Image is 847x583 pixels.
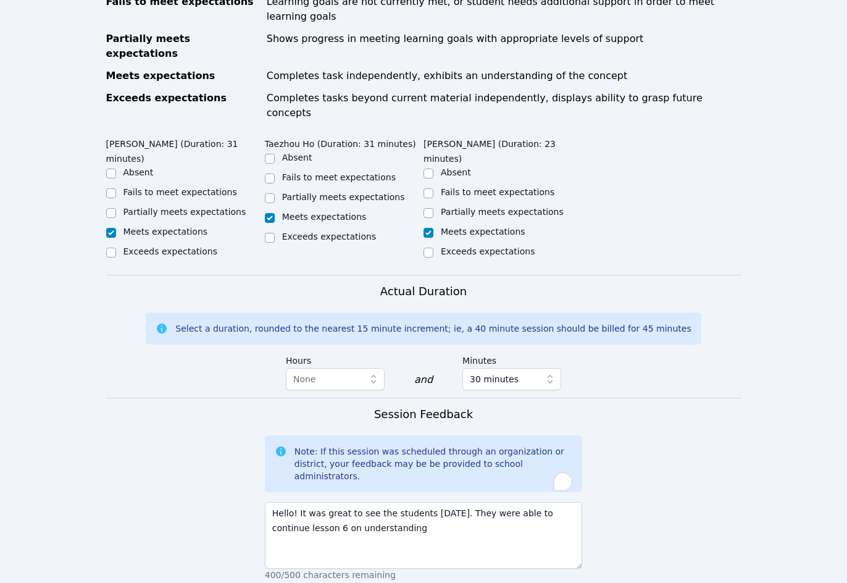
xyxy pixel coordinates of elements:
[414,372,433,387] div: and
[106,31,259,61] div: Partially meets expectations
[286,368,385,390] button: None
[123,167,154,177] label: Absent
[441,167,471,177] label: Absent
[267,91,741,120] div: Completes tasks beyond current material independently, displays ability to grasp future concepts
[294,445,573,482] div: Note: If this session was scheduled through an organization or district, your feedback may be be ...
[267,31,741,61] div: Shows progress in meeting learning goals with appropriate levels of support
[123,187,237,197] label: Fails to meet expectations
[265,502,583,569] textarea: To enrich screen reader interactions, please activate Accessibility in Grammarly extension settings
[282,192,405,202] label: Partially meets expectations
[123,207,246,217] label: Partially meets expectations
[282,232,376,241] label: Exceeds expectations
[265,569,583,581] p: 400/500 characters remaining
[106,69,259,83] div: Meets expectations
[106,91,259,120] div: Exceeds expectations
[106,133,265,166] legend: [PERSON_NAME] (Duration: 31 minutes)
[123,246,217,256] label: Exceeds expectations
[441,246,535,256] label: Exceeds expectations
[282,153,312,162] label: Absent
[423,133,582,166] legend: [PERSON_NAME] (Duration: 23 minutes)
[441,187,554,197] label: Fails to meet expectations
[267,69,741,83] div: Completes task independently, exhibits an understanding of the concept
[462,350,561,368] label: Minutes
[282,172,396,182] label: Fails to meet expectations
[441,227,525,237] label: Meets expectations
[380,283,467,300] h3: Actual Duration
[462,368,561,390] button: 30 minutes
[286,350,385,368] label: Hours
[123,227,208,237] label: Meets expectations
[293,374,316,384] span: None
[441,207,564,217] label: Partially meets expectations
[374,406,473,423] h3: Session Feedback
[282,212,367,222] label: Meets expectations
[470,372,519,387] span: 30 minutes
[265,133,416,151] legend: Taezhou Ho (Duration: 31 minutes)
[175,322,691,335] div: Select a duration, rounded to the nearest 15 minute increment; ie, a 40 minute session should be ...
